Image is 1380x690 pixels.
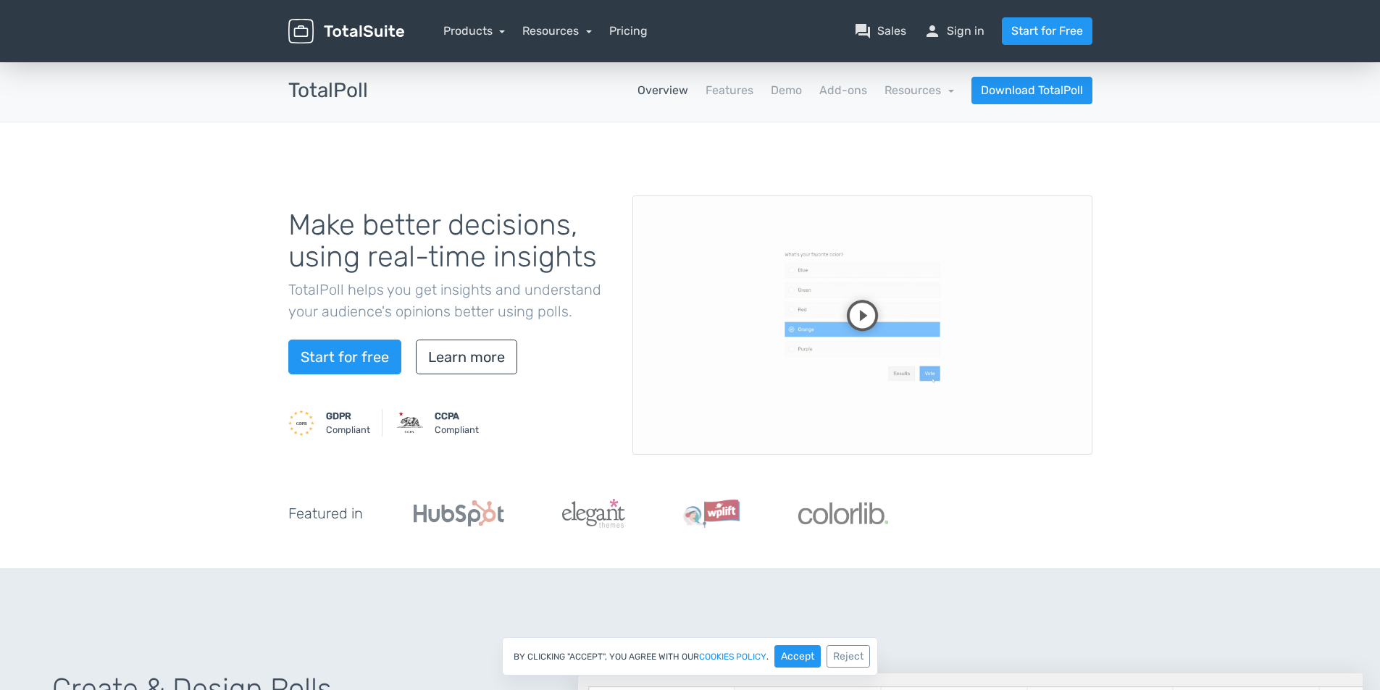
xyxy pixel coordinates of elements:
[397,410,423,436] img: CCPA
[326,411,351,421] strong: GDPR
[288,505,363,521] h5: Featured in
[924,22,984,40] a: personSign in
[854,22,906,40] a: question_answerSales
[522,24,592,38] a: Resources
[502,637,878,676] div: By clicking "Accept", you agree with our .
[771,82,802,99] a: Demo
[699,652,766,661] a: cookies policy
[637,82,688,99] a: Overview
[288,279,611,322] p: TotalPoll helps you get insights and understand your audience's opinions better using polls.
[416,340,517,374] a: Learn more
[798,502,888,524] img: Colorlib
[885,83,954,97] a: Resources
[288,80,368,102] h3: TotalPoll
[854,22,871,40] span: question_answer
[562,499,625,528] img: ElegantThemes
[774,645,821,668] button: Accept
[435,411,459,421] strong: CCPA
[971,77,1092,104] a: Download TotalPoll
[288,19,404,44] img: TotalSuite for WordPress
[443,24,506,38] a: Products
[683,499,740,528] img: WPLift
[827,645,870,668] button: Reject
[326,409,370,437] small: Compliant
[819,82,867,99] a: Add-ons
[609,22,648,40] a: Pricing
[414,500,504,526] img: Hubspot
[924,22,941,40] span: person
[288,209,611,273] h1: Make better decisions, using real-time insights
[706,82,753,99] a: Features
[288,340,401,374] a: Start for free
[288,410,314,436] img: GDPR
[435,409,479,437] small: Compliant
[1002,17,1092,45] a: Start for Free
